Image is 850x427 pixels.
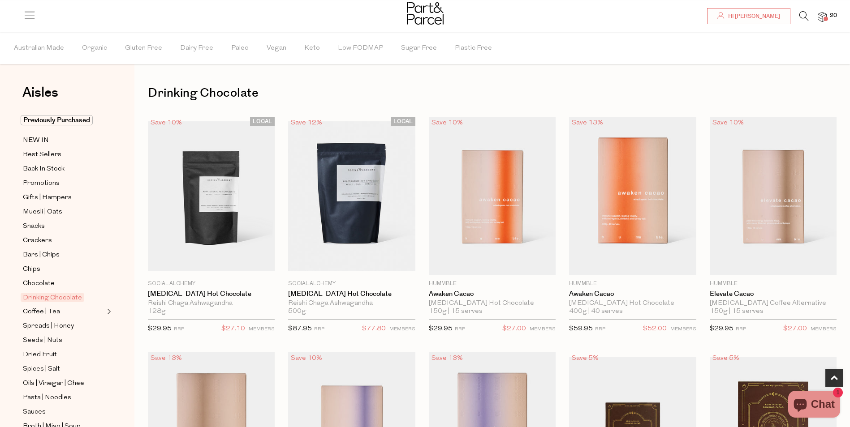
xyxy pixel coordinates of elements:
a: NEW IN [23,135,104,146]
span: 20 [828,12,839,20]
div: Save 13% [148,352,185,364]
span: Low FODMAP [338,33,383,64]
span: Best Sellers [23,149,61,160]
img: Awaken Cacao [569,117,696,275]
small: RRP [174,327,184,332]
img: Awaken Cacao [429,117,556,275]
a: Snacks [23,221,104,232]
span: Previously Purchased [21,115,93,125]
span: $29.95 [148,325,172,332]
a: Seeds | Nuts [23,335,104,346]
span: $27.00 [783,323,807,335]
span: Crackers [23,235,52,246]
span: $27.00 [502,323,526,335]
small: RRP [314,327,324,332]
a: [MEDICAL_DATA] Hot Chocolate [148,290,275,298]
a: Coffee | Tea [23,306,104,317]
span: Bars | Chips [23,250,60,260]
div: [MEDICAL_DATA] Coffee Alternative [710,299,837,307]
div: Save 13% [429,352,466,364]
a: Best Sellers [23,149,104,160]
span: Chocolate [23,278,55,289]
a: Bars | Chips [23,249,104,260]
span: Chips [23,264,40,275]
a: 20 [818,12,827,21]
a: Chocolate [23,278,104,289]
a: Chips [23,264,104,275]
div: Save 5% [710,352,742,364]
span: $59.95 [569,325,593,332]
a: Muesli | Oats [23,206,104,218]
small: MEMBERS [389,327,415,332]
span: NEW IN [23,135,49,146]
img: Elevate Cacao [710,117,837,275]
button: Expand/Collapse Coffee | Tea [105,306,111,317]
small: RRP [595,327,605,332]
span: Keto [304,33,320,64]
h1: Drinking Chocolate [148,83,837,103]
a: Dried Fruit [23,349,104,360]
div: [MEDICAL_DATA] Hot Chocolate [569,299,696,307]
span: Promotions [23,178,60,189]
p: Hummble [710,280,837,288]
a: Spices | Salt [23,363,104,375]
span: Spreads | Honey [23,321,74,332]
span: Spices | Salt [23,364,60,375]
span: 128g [148,307,166,316]
small: MEMBERS [670,327,696,332]
small: RRP [455,327,465,332]
a: Crackers [23,235,104,246]
small: MEMBERS [249,327,275,332]
span: Sugar Free [401,33,437,64]
span: 400g | 40 serves [569,307,623,316]
span: 150g | 15 serves [710,307,764,316]
span: Drinking Chocolate [21,293,84,302]
a: Spreads | Honey [23,320,104,332]
span: $29.95 [710,325,734,332]
span: Australian Made [14,33,64,64]
a: Elevate Cacao [710,290,837,298]
small: MEMBERS [811,327,837,332]
span: Vegan [267,33,286,64]
span: Muesli | Oats [23,207,62,218]
img: Part&Parcel [407,2,444,25]
a: Aisles [22,86,58,108]
span: Seeds | Nuts [23,335,62,346]
span: Coffee | Tea [23,307,60,317]
span: LOCAL [250,117,275,126]
div: Save 10% [288,352,325,364]
span: Snacks [23,221,45,232]
span: Dairy Free [180,33,213,64]
span: $27.10 [221,323,245,335]
a: [MEDICAL_DATA] Hot Chocolate [288,290,415,298]
a: Gifts | Hampers [23,192,104,203]
a: Oils | Vinegar | Ghee [23,378,104,389]
p: Hummble [429,280,556,288]
span: 500g [288,307,306,316]
span: Hi [PERSON_NAME] [726,13,780,20]
small: RRP [736,327,746,332]
div: Reishi Chaga Ashwagandha [148,299,275,307]
a: Sauces [23,406,104,418]
a: Hi [PERSON_NAME] [707,8,790,24]
span: $29.95 [429,325,453,332]
div: [MEDICAL_DATA] Hot Chocolate [429,299,556,307]
a: Previously Purchased [23,115,104,126]
div: Save 12% [288,117,325,129]
span: LOCAL [391,117,415,126]
span: Gifts | Hampers [23,192,72,203]
span: Aisles [22,83,58,102]
span: $52.00 [643,323,667,335]
a: Back In Stock [23,163,104,175]
span: Pasta | Noodles [23,393,71,403]
span: Back In Stock [23,164,65,175]
small: MEMBERS [530,327,556,332]
span: Sauces [23,407,46,418]
div: Save 5% [569,352,601,364]
img: Adaptogenic Hot Chocolate [148,121,275,271]
span: Dried Fruit [23,350,57,360]
span: $77.80 [362,323,386,335]
a: Awaken Cacao [429,290,556,298]
inbox-online-store-chat: Shopify online store chat [785,391,843,420]
p: Social Alchemy [148,280,275,288]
